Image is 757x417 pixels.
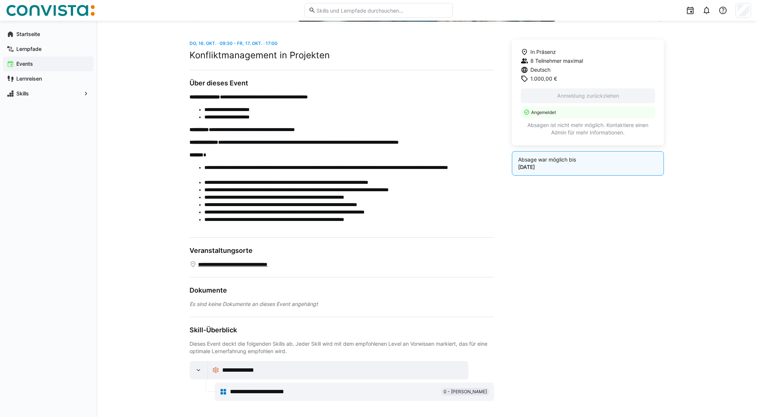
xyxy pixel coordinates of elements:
span: 0 - [PERSON_NAME] [444,389,487,395]
input: Skills und Lernpfade durchsuchen… [316,7,448,14]
div: Es sind keine Dokumente an dieses Event angehängt [190,300,494,308]
button: Anmeldung zurückziehen [521,88,655,103]
p: [DATE] [518,163,658,171]
h3: Veranstaltungsorte [190,247,494,255]
p: Absage war möglich bis [518,156,658,163]
span: Anmeldung zurückziehen [556,92,620,100]
h3: Über dieses Event [190,79,494,87]
span: 8 Teilnehmer maximal [530,57,583,65]
p: Absagen ist nicht mehr möglich. Kontaktiere einen Admin für mehr Informationen. [521,121,655,136]
h3: Skill-Überblick [190,326,494,334]
span: 1.000,00 € [530,75,557,82]
h2: Konfliktmanagement in Projekten [190,50,494,61]
p: Angemeldet [531,109,651,115]
span: Deutsch [530,66,550,74]
span: In Präsenz [530,48,556,56]
div: Dieses Event deckt die folgenden Skills ab. Jeder Skill wird mit dem empfohlenen Level an Vorwiss... [190,340,494,355]
h3: Dokumente [190,286,494,294]
span: Do, 16. Okt. · 09:30 - Fr, 17. Okt. · 17:00 [190,40,277,46]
